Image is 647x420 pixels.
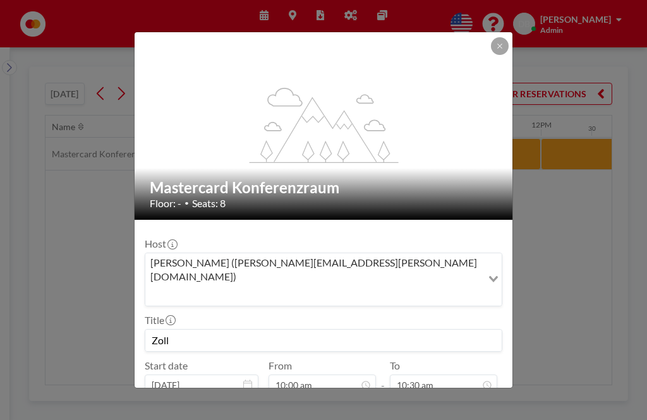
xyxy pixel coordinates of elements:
label: From [269,359,292,372]
span: Floor: - [150,197,181,210]
span: [PERSON_NAME] ([PERSON_NAME][EMAIL_ADDRESS][PERSON_NAME][DOMAIN_NAME]) [148,256,480,284]
label: Host [145,237,176,250]
div: Search for option [145,253,502,306]
label: To [390,359,400,372]
span: Seats: 8 [192,197,226,210]
input: Daniel's reservation [145,330,502,351]
label: Start date [145,359,188,372]
input: Search for option [147,287,481,303]
h2: Mastercard Konferenzraum [150,178,499,197]
g: flex-grow: 1.2; [250,87,399,163]
label: Title [145,314,174,327]
span: - [381,364,385,392]
span: • [184,198,189,208]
